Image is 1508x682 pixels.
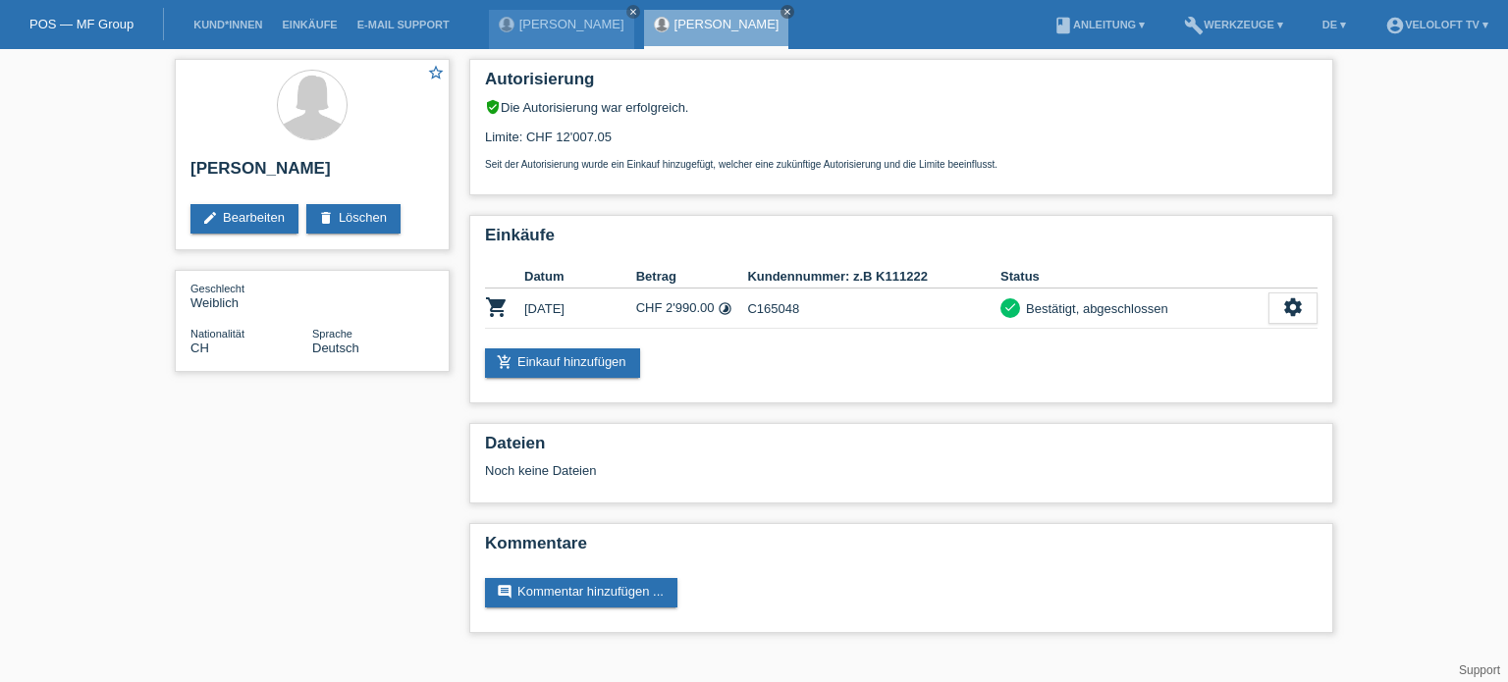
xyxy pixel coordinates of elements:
th: Betrag [636,265,748,289]
a: Support [1459,663,1500,677]
a: [PERSON_NAME] [674,17,780,31]
p: Seit der Autorisierung wurde ein Einkauf hinzugefügt, welcher eine zukünftige Autorisierung und d... [485,159,1318,170]
a: buildWerkzeuge ▾ [1174,19,1293,30]
h2: [PERSON_NAME] [190,159,434,188]
i: verified_user [485,99,501,115]
i: Fixe Raten (12 Raten) [718,301,732,316]
div: Bestätigt, abgeschlossen [1020,298,1168,319]
i: comment [497,584,512,600]
i: close [628,7,638,17]
i: check [1003,300,1017,314]
i: build [1184,16,1204,35]
a: editBearbeiten [190,204,298,234]
div: Noch keine Dateien [485,463,1085,478]
span: Schweiz [190,341,209,355]
span: Deutsch [312,341,359,355]
a: Einkäufe [272,19,347,30]
a: POS — MF Group [29,17,134,31]
a: star_border [427,64,445,84]
a: E-Mail Support [348,19,459,30]
h2: Autorisierung [485,70,1318,99]
div: Weiblich [190,281,312,310]
div: Limite: CHF 12'007.05 [485,115,1318,170]
a: close [781,5,794,19]
a: bookAnleitung ▾ [1044,19,1155,30]
th: Datum [524,265,636,289]
i: add_shopping_cart [497,354,512,370]
i: close [782,7,792,17]
a: account_circleVeloLoft TV ▾ [1375,19,1498,30]
td: [DATE] [524,289,636,329]
h2: Einkäufe [485,226,1318,255]
a: deleteLöschen [306,204,401,234]
a: DE ▾ [1313,19,1356,30]
th: Status [1000,265,1268,289]
h2: Kommentare [485,534,1318,563]
i: delete [318,210,334,226]
a: commentKommentar hinzufügen ... [485,578,677,607]
i: star_border [427,64,445,81]
h2: Dateien [485,434,1318,463]
th: Kundennummer: z.B K111222 [747,265,1000,289]
a: Kund*innen [184,19,272,30]
a: close [626,5,640,19]
td: CHF 2'990.00 [636,289,748,329]
td: C165048 [747,289,1000,329]
i: POSP00028125 [485,295,509,319]
i: book [1053,16,1073,35]
span: Nationalität [190,328,244,340]
span: Geschlecht [190,283,244,294]
i: edit [202,210,218,226]
i: settings [1282,296,1304,318]
a: add_shopping_cartEinkauf hinzufügen [485,348,640,378]
span: Sprache [312,328,352,340]
i: account_circle [1385,16,1405,35]
div: Die Autorisierung war erfolgreich. [485,99,1318,115]
a: [PERSON_NAME] [519,17,624,31]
